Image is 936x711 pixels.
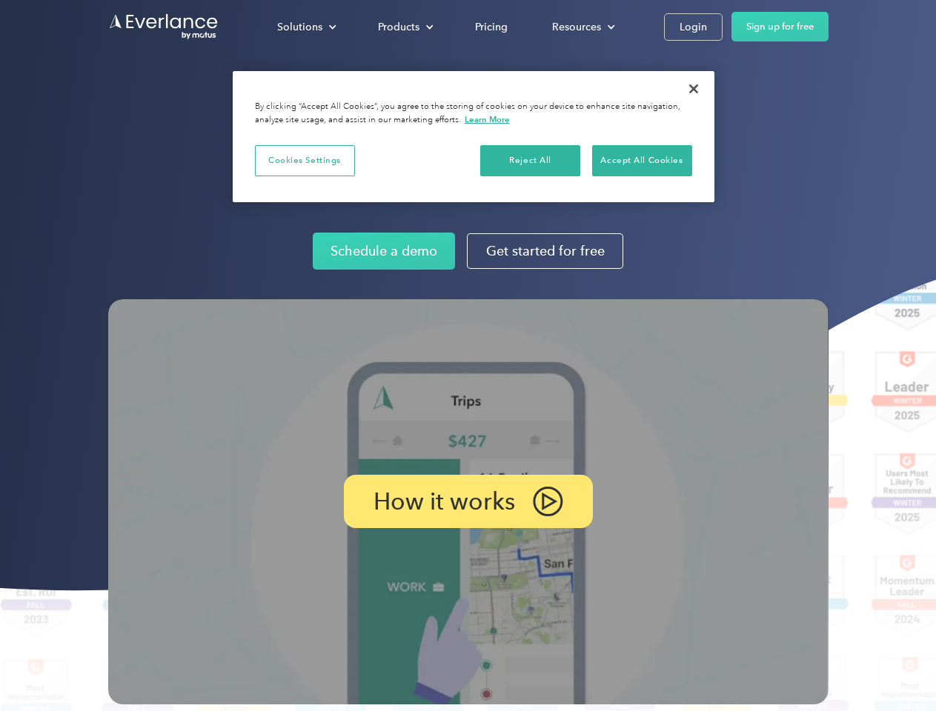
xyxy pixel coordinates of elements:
div: Resources [552,18,601,36]
button: Close [677,73,710,105]
a: More information about your privacy, opens in a new tab [465,114,510,124]
div: Solutions [262,14,348,40]
div: Solutions [277,18,322,36]
div: Pricing [475,18,508,36]
a: Pricing [460,14,522,40]
a: Schedule a demo [313,233,455,270]
a: Login [664,13,723,41]
div: Login [680,18,707,36]
button: Accept All Cookies [592,145,692,176]
a: Sign up for free [731,12,829,41]
a: Get started for free [467,233,623,269]
input: Submit [109,88,184,119]
div: By clicking “Accept All Cookies”, you agree to the storing of cookies on your device to enhance s... [255,101,692,127]
a: Go to homepage [108,13,219,41]
div: Privacy [233,71,714,202]
button: Reject All [480,145,580,176]
div: Products [378,18,419,36]
div: Cookie banner [233,71,714,202]
button: Cookies Settings [255,145,355,176]
div: Products [363,14,445,40]
p: How it works [374,493,515,510]
div: Resources [537,14,627,40]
